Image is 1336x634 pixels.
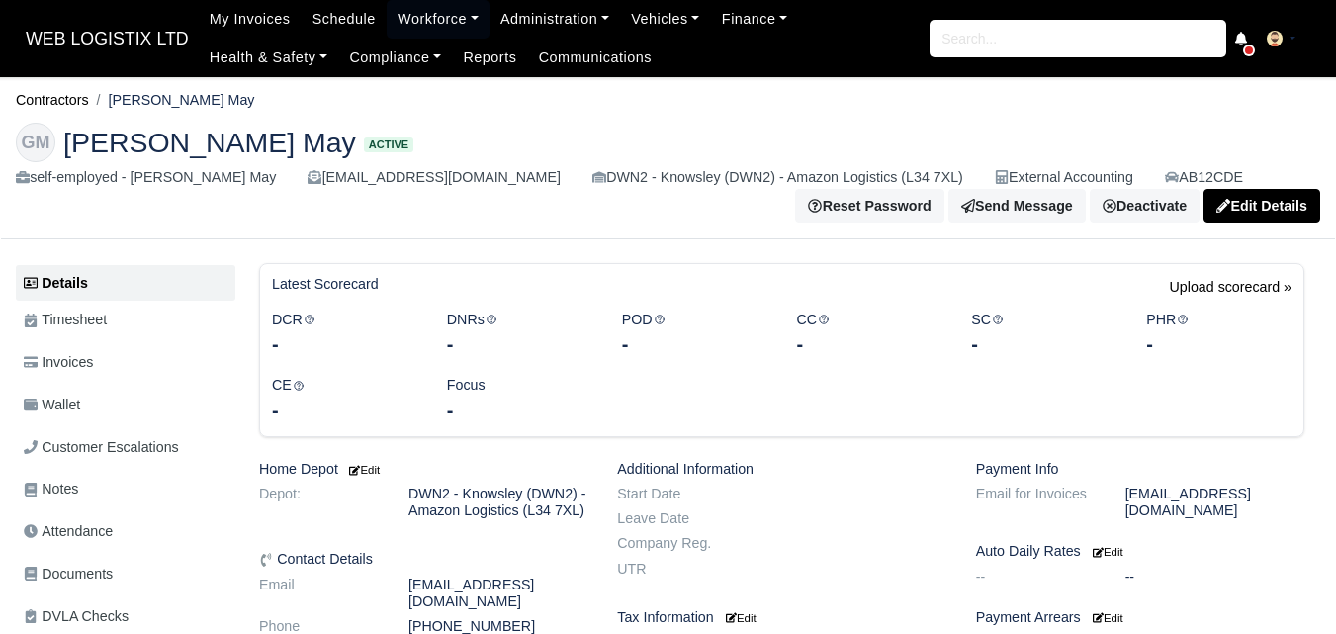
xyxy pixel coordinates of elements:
a: Documents [16,555,235,593]
a: Deactivate [1090,189,1200,223]
span: [PERSON_NAME] May [63,129,356,156]
div: - [272,397,417,424]
button: Reset Password [795,189,943,223]
a: Send Message [948,189,1086,223]
dd: [EMAIL_ADDRESS][DOMAIN_NAME] [1111,486,1319,519]
dt: Email [244,577,394,610]
div: Godwin Ogbonna May [1,107,1335,239]
a: Communications [528,39,664,77]
div: Focus [432,374,607,424]
dt: -- [961,569,1111,586]
div: - [447,397,592,424]
input: Search... [930,20,1226,57]
span: DVLA Checks [24,605,129,628]
span: WEB LOGISTIX LTD [16,19,199,58]
span: Wallet [24,394,80,416]
span: Customer Escalations [24,436,179,459]
a: Timesheet [16,301,235,339]
li: [PERSON_NAME] May [89,89,255,112]
div: - [272,330,417,358]
a: Customer Escalations [16,428,235,467]
h6: Additional Information [617,461,945,478]
a: Reports [452,39,527,77]
div: - [622,330,767,358]
dt: Start Date [602,486,752,502]
a: Invoices [16,343,235,382]
a: Edit [346,461,380,477]
a: Health & Safety [199,39,339,77]
small: Edit [726,612,757,624]
a: Notes [16,470,235,508]
h6: Home Depot [259,461,587,478]
div: - [447,330,592,358]
a: Details [16,265,235,302]
span: Documents [24,563,113,586]
span: Active [364,137,413,152]
h6: Latest Scorecard [272,276,379,293]
span: Notes [24,478,78,500]
h6: Payment Info [976,461,1304,478]
dt: Leave Date [602,510,752,527]
div: - [1146,330,1291,358]
div: GM [16,123,55,162]
div: CE [257,374,432,424]
h6: Contact Details [259,551,587,568]
dt: UTR [602,561,752,578]
dt: Email for Invoices [961,486,1111,519]
div: CC [781,309,956,359]
div: DNRs [432,309,607,359]
a: Attendance [16,512,235,551]
small: Edit [1093,546,1123,558]
a: Edit Details [1203,189,1320,223]
dt: Company Reg. [602,535,752,552]
a: Contractors [16,92,89,108]
a: Compliance [338,39,452,77]
dd: [EMAIL_ADDRESS][DOMAIN_NAME] [394,577,602,610]
h6: Auto Daily Rates [976,543,1304,560]
div: DCR [257,309,432,359]
h6: Tax Information [617,609,945,626]
h6: Payment Arrears [976,609,1304,626]
div: - [796,330,941,358]
div: External Accounting [995,166,1133,189]
a: Edit [1089,543,1123,559]
div: SC [956,309,1131,359]
dt: Depot: [244,486,394,519]
dd: -- [1111,569,1319,586]
span: Timesheet [24,309,107,331]
div: PHR [1131,309,1306,359]
a: Edit [722,609,757,625]
a: WEB LOGISTIX LTD [16,20,199,58]
span: Invoices [24,351,93,374]
a: Edit [1089,609,1123,625]
div: POD [607,309,782,359]
div: DWN2 - Knowsley (DWN2) - Amazon Logistics (L34 7XL) [592,166,963,189]
small: Edit [346,464,380,476]
a: Upload scorecard » [1170,276,1291,309]
a: Wallet [16,386,235,424]
a: AB12CDE [1165,166,1243,189]
small: Edit [1093,612,1123,624]
div: self-employed - [PERSON_NAME] May [16,166,276,189]
div: [EMAIL_ADDRESS][DOMAIN_NAME] [308,166,560,189]
div: - [971,330,1116,358]
dd: DWN2 - Knowsley (DWN2) - Amazon Logistics (L34 7XL) [394,486,602,519]
span: Attendance [24,520,113,543]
